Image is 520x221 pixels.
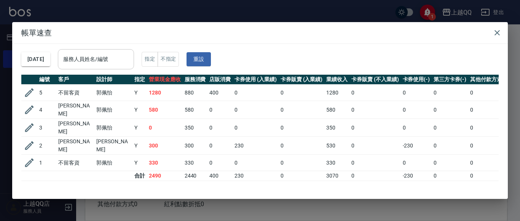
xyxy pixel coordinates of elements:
td: 400 [207,171,233,181]
td: 0 [279,119,325,137]
td: 0 [349,101,400,119]
td: Y [132,101,147,119]
th: 設計師 [94,75,132,85]
td: 0 [401,101,432,119]
td: 580 [324,101,349,119]
td: 3070 [324,171,349,181]
h2: 帳單速查 [12,22,508,43]
td: 0 [279,137,325,155]
td: 郭佩怡 [94,101,132,119]
td: 郭佩怡 [94,155,132,171]
td: Y [132,85,147,101]
td: 1 [37,155,56,171]
td: [PERSON_NAME] [56,119,94,137]
td: 0 [401,155,432,171]
th: 其他付款方式(-) [468,75,510,85]
td: [PERSON_NAME] [94,137,132,155]
th: 營業現金應收 [147,75,183,85]
button: [DATE] [21,52,50,66]
td: 2 [37,137,56,155]
td: 0 [432,85,468,101]
td: 0 [432,101,468,119]
td: 0 [349,137,400,155]
td: 0 [279,85,325,101]
td: 0 [349,85,400,101]
td: [PERSON_NAME] [56,101,94,119]
td: 0 [349,119,400,137]
td: Y [132,137,147,155]
td: 300 [183,137,208,155]
th: 卡券使用(-) [401,75,432,85]
td: 350 [183,119,208,137]
td: 0 [349,155,400,171]
td: 3 [37,119,56,137]
th: 卡券販賣 (入業績) [279,75,325,85]
td: -230 [401,171,432,181]
td: 1280 [147,85,183,101]
button: 不指定 [158,52,179,67]
td: 0 [468,119,510,137]
td: 330 [147,155,183,171]
td: 400 [207,85,233,101]
td: 230 [233,171,279,181]
td: 0 [233,85,279,101]
td: Y [132,119,147,137]
td: 1280 [324,85,349,101]
button: 重設 [187,52,211,66]
td: 合計 [132,171,147,181]
th: 指定 [132,75,147,85]
th: 業績收入 [324,75,349,85]
th: 店販消費 [207,75,233,85]
td: 2440 [183,171,208,181]
td: 郭佩怡 [94,119,132,137]
td: 0 [233,101,279,119]
td: 不留客資 [56,155,94,171]
td: 880 [183,85,208,101]
button: 指定 [142,52,158,67]
td: 0 [349,171,400,181]
td: 不留客資 [56,85,94,101]
td: 580 [147,101,183,119]
td: 230 [233,137,279,155]
td: 580 [183,101,208,119]
td: 郭佩怡 [94,85,132,101]
td: 0 [432,171,468,181]
td: 0 [279,101,325,119]
td: 0 [468,137,510,155]
td: Y [132,155,147,171]
th: 卡券使用 (入業績) [233,75,279,85]
td: 0 [207,155,233,171]
th: 客戶 [56,75,94,85]
td: 0 [147,119,183,137]
td: -230 [401,137,432,155]
td: 530 [324,137,349,155]
td: 0 [207,119,233,137]
td: 350 [324,119,349,137]
td: 0 [279,171,325,181]
td: [PERSON_NAME] [56,137,94,155]
td: 0 [233,119,279,137]
td: 0 [401,119,432,137]
td: 5 [37,85,56,101]
td: 330 [183,155,208,171]
td: 0 [279,155,325,171]
td: 0 [432,137,468,155]
td: 0 [401,85,432,101]
td: 330 [324,155,349,171]
td: 2490 [147,171,183,181]
td: 0 [432,119,468,137]
td: 300 [147,137,183,155]
td: 0 [468,171,510,181]
td: 0 [468,85,510,101]
td: 0 [207,137,233,155]
th: 卡券販賣 (不入業績) [349,75,400,85]
td: 0 [233,155,279,171]
th: 服務消費 [183,75,208,85]
td: 0 [468,155,510,171]
td: 0 [468,101,510,119]
th: 編號 [37,75,56,85]
td: 4 [37,101,56,119]
th: 第三方卡券(-) [432,75,468,85]
td: 0 [432,155,468,171]
td: 0 [207,101,233,119]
